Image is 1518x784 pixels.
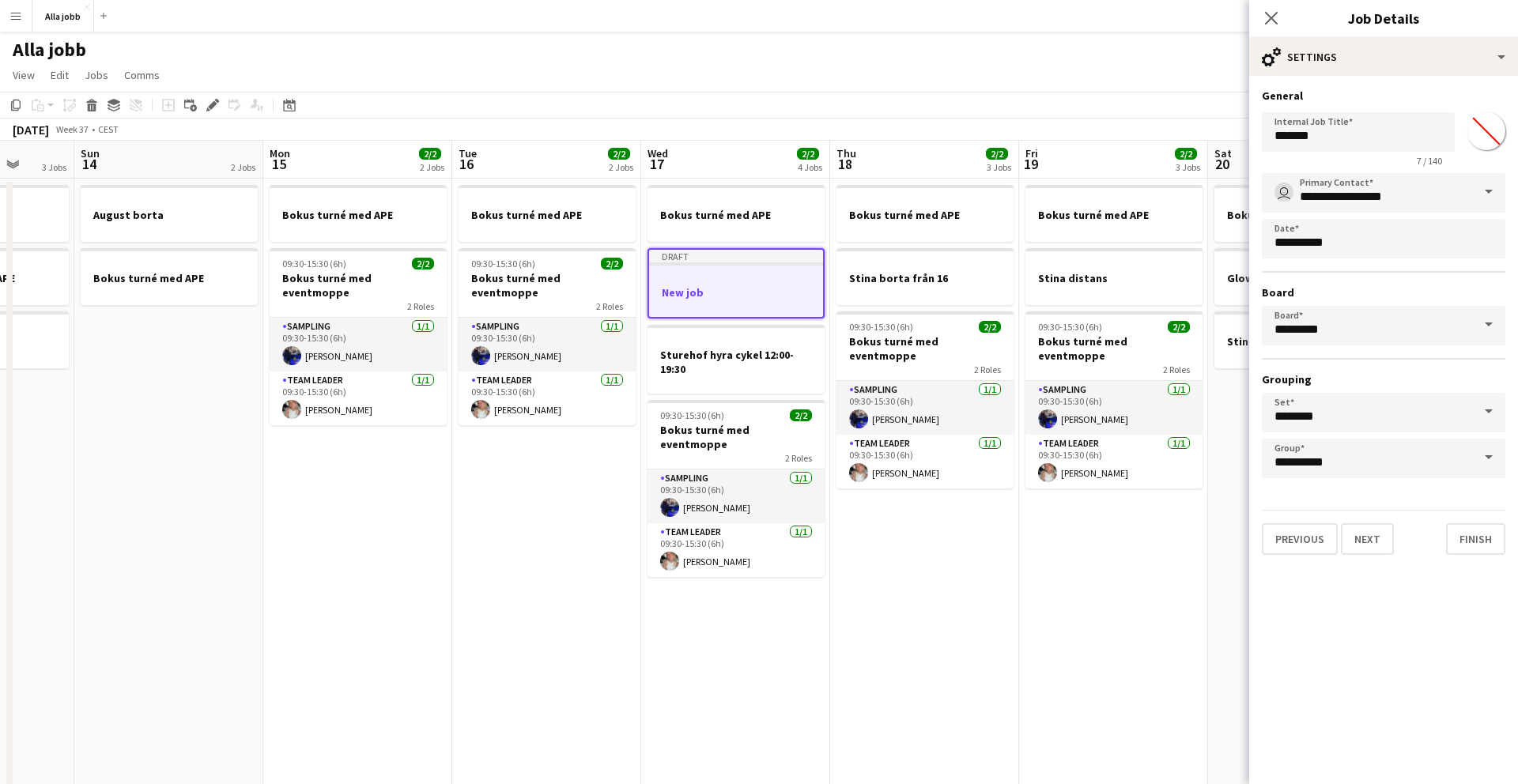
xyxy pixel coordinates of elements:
span: Mon [270,146,290,160]
h3: Job Details [1249,8,1518,28]
span: 14 [78,155,100,173]
h3: Bokus turné med eventmoppe [270,271,447,300]
a: Edit [44,65,75,85]
span: 2/2 [419,148,441,160]
h3: Bokus turné med APE [836,208,1014,222]
div: 2 Jobs [609,161,633,173]
button: Previous [1262,523,1338,555]
span: 2 Roles [974,364,1001,375]
h3: August borta [81,208,258,222]
app-card-role: Team Leader1/109:30-15:30 (6h)[PERSON_NAME] [270,371,447,425]
app-job-card: Bokus turné med APE [459,185,636,242]
span: 09:30-15:30 (6h) [471,258,535,269]
div: 09:30-15:30 (6h)2/2Bokus turné med eventmoppe2 RolesSampling1/109:30-15:30 (6h)[PERSON_NAME]Team ... [270,248,447,425]
span: 2/2 [797,148,819,160]
h3: Bokus turné med eventmoppe [459,271,636,300]
span: 2/2 [986,148,1008,160]
h3: Sturehof hyra cykel 12:00-19:30 [648,348,825,376]
span: 2/2 [1168,321,1190,333]
h3: Board [1262,285,1505,300]
span: 2 Roles [785,452,812,464]
div: Stina borta från 16 [836,248,1014,305]
span: Comms [124,68,160,82]
app-job-card: Sturehof hyra cykel 12:00-19:30 [648,325,825,394]
app-job-card: 09:30-15:30 (6h)2/2Bokus turné med eventmoppe2 RolesSampling1/109:30-15:30 (6h)[PERSON_NAME]Team ... [648,400,825,577]
span: Thu [836,146,856,160]
span: 2/2 [979,321,1001,333]
span: Week 37 [52,123,92,135]
h3: Bokus turné med eventmoppe [1025,334,1203,363]
span: 19 [1023,155,1038,173]
span: Sat [1214,146,1232,160]
app-job-card: Bokus turné med APE [1214,185,1391,242]
h3: Bokus turné med APE [459,208,636,222]
span: Jobs [85,68,108,82]
app-card-role: Sampling1/109:30-15:30 (6h)[PERSON_NAME] [270,318,447,371]
div: 4 Jobs [798,161,822,173]
div: CEST [98,123,119,135]
app-job-card: Bokus turné med APE [648,185,825,242]
h3: Grouping [1262,372,1505,386]
span: 15 [267,155,290,173]
span: 09:30-15:30 (6h) [282,258,346,269]
h3: Glowid [GEOGRAPHIC_DATA] [1214,271,1391,285]
span: 09:30-15:30 (6h) [849,321,913,333]
button: Finish [1446,523,1505,555]
app-card-role: Sampling1/109:30-15:30 (6h)[PERSON_NAME] [459,318,636,371]
h3: Stina borta [1214,334,1391,349]
div: 3 Jobs [1176,161,1200,173]
span: 18 [834,155,856,173]
div: 3 Jobs [987,161,1011,173]
app-card-role: Sampling1/109:30-15:30 (6h)[PERSON_NAME] [648,469,825,523]
app-card-role: Team Leader1/109:30-15:30 (6h)[PERSON_NAME] [836,435,1014,488]
div: 09:30-15:30 (6h)2/2Bokus turné med eventmoppe2 RolesSampling1/109:30-15:30 (6h)[PERSON_NAME]Team ... [1025,311,1203,488]
span: 2/2 [601,258,623,269]
div: 09:30-15:30 (6h)2/2Bokus turné med eventmoppe2 RolesSampling1/109:30-15:30 (6h)[PERSON_NAME]Team ... [836,311,1014,488]
h3: Bokus turné med APE [648,208,825,222]
span: 2 Roles [596,300,623,312]
span: 2/2 [790,409,812,421]
span: 7 / 140 [1404,155,1455,167]
span: 17 [645,155,668,173]
span: 09:30-15:30 (6h) [660,409,724,421]
div: 3 Jobs [42,161,66,173]
app-card-role: Team Leader1/109:30-15:30 (6h)[PERSON_NAME] [648,523,825,577]
span: 16 [456,155,477,173]
app-job-card: Bokus turné med APE [270,185,447,242]
app-job-card: Bokus turné med APE [1025,185,1203,242]
app-job-card: Stina distans [1025,248,1203,305]
div: [DATE] [13,122,49,138]
span: 09:30-15:30 (6h) [1038,321,1102,333]
span: Wed [648,146,668,160]
span: Tue [459,146,477,160]
h3: New job [649,285,823,300]
span: View [13,68,35,82]
div: Settings [1249,38,1518,76]
div: August borta [81,185,258,242]
app-job-card: Glowid [GEOGRAPHIC_DATA] [1214,248,1391,305]
app-job-card: Bokus turné med APE [836,185,1014,242]
app-job-card: 09:30-15:30 (6h)2/2Bokus turné med eventmoppe2 RolesSampling1/109:30-15:30 (6h)[PERSON_NAME]Team ... [459,248,636,425]
h3: Stina borta från 16 [836,271,1014,285]
h3: Bokus turné med eventmoppe [648,423,825,451]
app-card-role: Sampling1/109:30-15:30 (6h)[PERSON_NAME] [836,381,1014,435]
a: Jobs [78,65,115,85]
span: Fri [1025,146,1038,160]
app-job-card: Bokus turné med APE [81,248,258,305]
app-job-card: DraftNew job [648,248,825,318]
h3: General [1262,89,1505,103]
span: 20 [1212,155,1232,173]
button: Alla jobb [32,1,94,32]
h3: Bokus turné med eventmoppe [836,334,1014,363]
h3: Bokus turné med APE [1025,208,1203,222]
